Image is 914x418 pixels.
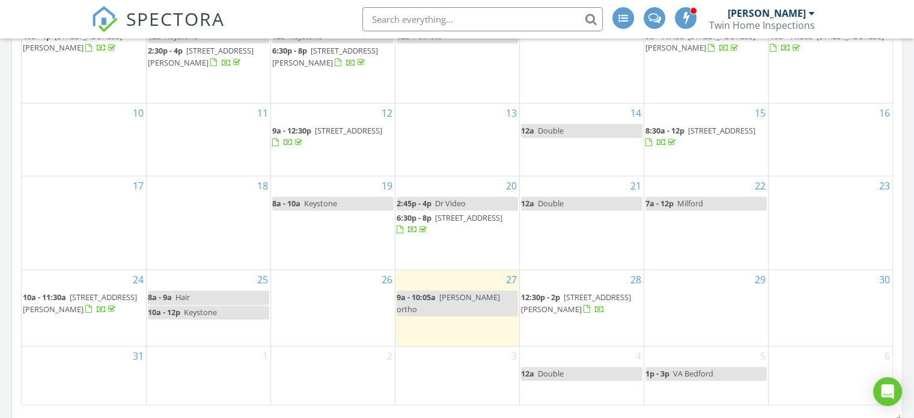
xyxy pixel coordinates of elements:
[130,270,146,289] a: Go to August 24, 2025
[255,103,270,123] a: Go to August 11, 2025
[23,290,145,316] a: 10a - 11:30a [STREET_ADDRESS][PERSON_NAME]
[270,176,395,270] td: Go to August 19, 2025
[644,346,768,405] td: Go to September 5, 2025
[272,124,394,150] a: 9a - 12:30p [STREET_ADDRESS]
[519,270,644,346] td: Go to August 28, 2025
[709,19,815,31] div: Twin Home Inspections
[148,45,183,56] span: 2:30p - 4p
[146,346,270,405] td: Go to September 1, 2025
[22,103,146,176] td: Go to August 10, 2025
[752,103,768,123] a: Go to August 15, 2025
[23,292,137,314] a: 10a - 11:30a [STREET_ADDRESS][PERSON_NAME]
[677,198,703,209] span: Milford
[519,103,644,176] td: Go to August 14, 2025
[395,270,519,346] td: Go to August 27, 2025
[877,103,892,123] a: Go to August 16, 2025
[270,346,395,405] td: Go to September 2, 2025
[538,198,564,209] span: Double
[519,346,644,405] td: Go to September 4, 2025
[23,31,122,53] a: 10a - 1p [STREET_ADDRESS][PERSON_NAME]
[645,368,669,379] span: 1p - 3p
[504,176,519,195] a: Go to August 20, 2025
[397,211,518,237] a: 6:30p - 8p [STREET_ADDRESS]
[315,125,382,136] span: [STREET_ADDRESS]
[130,103,146,123] a: Go to August 10, 2025
[148,307,180,318] span: 10a - 12p
[645,125,755,147] a: 8:30a - 12p [STREET_ADDRESS]
[882,346,892,366] a: Go to September 6, 2025
[688,125,755,136] span: [STREET_ADDRESS]
[397,212,431,223] span: 6:30p - 8p
[645,124,767,150] a: 8:30a - 12p [STREET_ADDRESS]
[673,368,713,379] span: VA Bedford
[272,45,378,67] span: [STREET_ADDRESS][PERSON_NAME]
[379,270,395,289] a: Go to August 26, 2025
[22,270,146,346] td: Go to August 24, 2025
[768,9,892,103] td: Go to August 9, 2025
[397,292,500,314] span: [PERSON_NAME] ortho
[146,176,270,270] td: Go to August 18, 2025
[175,292,190,303] span: Hair
[877,176,892,195] a: Go to August 23, 2025
[521,198,534,209] span: 12a
[148,45,254,67] a: 2:30p - 4p [STREET_ADDRESS][PERSON_NAME]
[752,176,768,195] a: Go to August 22, 2025
[521,292,631,314] a: 12:30p - 2p [STREET_ADDRESS][PERSON_NAME]
[272,45,378,67] a: 6:30p - 8p [STREET_ADDRESS][PERSON_NAME]
[519,9,644,103] td: Go to August 7, 2025
[23,292,137,314] span: [STREET_ADDRESS][PERSON_NAME]
[272,44,394,70] a: 6:30p - 8p [STREET_ADDRESS][PERSON_NAME]
[23,292,66,303] span: 10a - 11:30a
[146,270,270,346] td: Go to August 25, 2025
[91,16,225,41] a: SPECTORA
[379,176,395,195] a: Go to August 19, 2025
[126,6,225,31] span: SPECTORA
[395,9,519,103] td: Go to August 6, 2025
[877,270,892,289] a: Go to August 30, 2025
[873,377,902,406] div: Open Intercom Messenger
[272,45,307,56] span: 6:30p - 8p
[148,45,254,67] span: [STREET_ADDRESS][PERSON_NAME]
[768,176,892,270] td: Go to August 23, 2025
[768,346,892,405] td: Go to September 6, 2025
[521,292,631,314] span: [STREET_ADDRESS][PERSON_NAME]
[645,198,674,209] span: 7a - 12p
[184,307,217,318] span: Keystone
[270,103,395,176] td: Go to August 12, 2025
[148,44,269,70] a: 2:30p - 4p [STREET_ADDRESS][PERSON_NAME]
[645,31,755,53] span: [STREET_ADDRESS][PERSON_NAME]
[255,270,270,289] a: Go to August 25, 2025
[397,292,436,303] span: 9a - 10:05a
[395,176,519,270] td: Go to August 20, 2025
[304,198,337,209] span: Keystone
[770,29,892,55] a: 10a - 11:30a [STREET_ADDRESS]
[645,29,767,55] a: 9a - 11:45a [STREET_ADDRESS][PERSON_NAME]
[768,103,892,176] td: Go to August 16, 2025
[644,176,768,270] td: Go to August 22, 2025
[130,176,146,195] a: Go to August 17, 2025
[22,9,146,103] td: Go to August 3, 2025
[768,270,892,346] td: Go to August 30, 2025
[362,7,603,31] input: Search everything...
[272,198,300,209] span: 8a - 10a
[644,9,768,103] td: Go to August 8, 2025
[23,31,122,53] span: [STREET_ADDRESS][PERSON_NAME]
[752,270,768,289] a: Go to August 29, 2025
[91,6,118,32] img: The Best Home Inspection Software - Spectora
[644,270,768,346] td: Go to August 29, 2025
[770,31,884,53] a: 10a - 11:30a [STREET_ADDRESS]
[633,346,644,366] a: Go to September 4, 2025
[521,368,534,379] span: 12a
[504,270,519,289] a: Go to August 27, 2025
[272,125,382,147] a: 9a - 12:30p [STREET_ADDRESS]
[146,9,270,103] td: Go to August 4, 2025
[538,125,564,136] span: Double
[435,198,466,209] span: Dr Video
[538,368,564,379] span: Double
[504,103,519,123] a: Go to August 13, 2025
[22,346,146,405] td: Go to August 31, 2025
[146,103,270,176] td: Go to August 11, 2025
[628,270,644,289] a: Go to August 28, 2025
[22,176,146,270] td: Go to August 17, 2025
[519,176,644,270] td: Go to August 21, 2025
